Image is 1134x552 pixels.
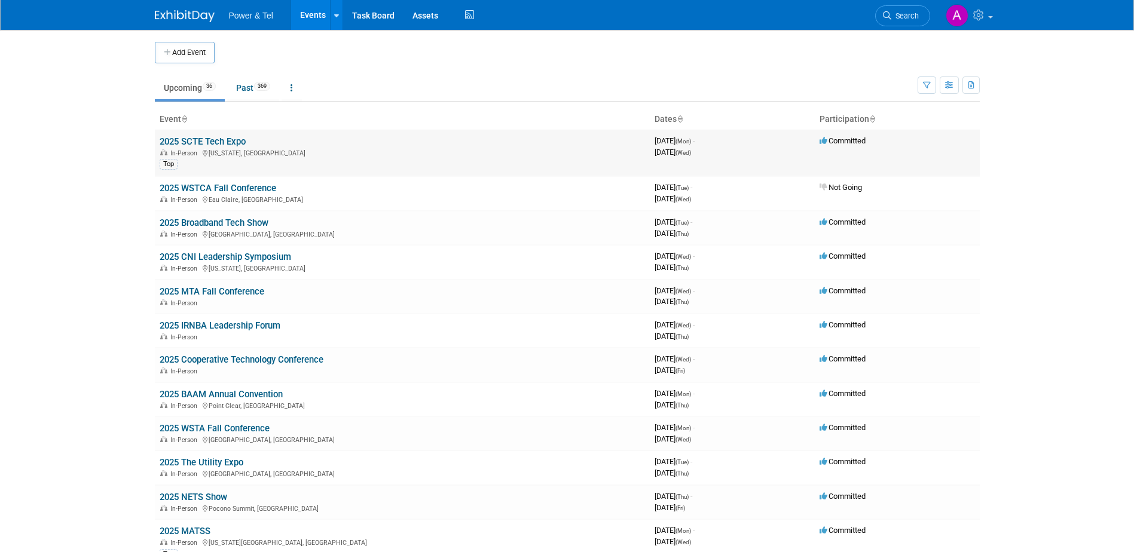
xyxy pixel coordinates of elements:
span: Committed [820,354,866,363]
span: [DATE] [655,503,685,512]
span: - [693,389,695,398]
a: 2025 NETS Show [160,492,227,502]
span: - [693,286,695,295]
span: [DATE] [655,526,695,535]
div: Eau Claire, [GEOGRAPHIC_DATA] [160,194,645,204]
span: (Thu) [675,333,689,340]
div: Top [160,159,178,170]
span: Power & Tel [229,11,273,20]
span: - [693,252,695,260]
span: Committed [820,252,866,260]
span: - [690,457,692,466]
span: In-Person [170,470,201,478]
span: Committed [820,389,866,398]
span: (Thu) [675,470,689,477]
span: (Wed) [675,322,691,329]
div: [GEOGRAPHIC_DATA], [GEOGRAPHIC_DATA] [160,468,645,478]
span: In-Person [170,299,201,307]
a: 2025 The Utility Expo [160,457,243,468]
img: In-Person Event [160,333,167,339]
img: ExhibitDay [155,10,215,22]
span: (Wed) [675,196,691,203]
span: In-Person [170,231,201,238]
span: [DATE] [655,354,695,363]
span: [DATE] [655,217,692,226]
span: (Tue) [675,185,689,191]
button: Add Event [155,42,215,63]
span: - [693,354,695,363]
div: [GEOGRAPHIC_DATA], [GEOGRAPHIC_DATA] [160,434,645,444]
div: [US_STATE], [GEOGRAPHIC_DATA] [160,263,645,272]
a: 2025 IRNBA Leadership Forum [160,320,280,331]
span: In-Person [170,539,201,547]
span: - [693,526,695,535]
span: Not Going [820,183,862,192]
span: (Fri) [675,505,685,511]
span: [DATE] [655,332,689,341]
img: In-Person Event [160,470,167,476]
span: [DATE] [655,320,695,329]
span: [DATE] [655,400,689,409]
span: In-Person [170,402,201,410]
img: In-Person Event [160,505,167,511]
span: (Thu) [675,493,689,500]
th: Event [155,109,650,130]
span: (Wed) [675,436,691,443]
span: Committed [820,136,866,145]
a: Sort by Participation Type [869,114,875,124]
a: 2025 SCTE Tech Expo [160,136,246,147]
span: (Mon) [675,391,691,397]
span: - [690,217,692,226]
span: In-Person [170,265,201,272]
a: Past369 [227,76,279,99]
span: [DATE] [655,537,691,546]
span: [DATE] [655,286,695,295]
span: (Thu) [675,299,689,305]
a: Sort by Event Name [181,114,187,124]
span: - [690,183,692,192]
span: Search [891,11,919,20]
span: Committed [820,423,866,432]
span: [DATE] [655,263,689,272]
a: 2025 Broadband Tech Show [160,217,268,228]
span: - [690,492,692,501]
span: (Mon) [675,528,691,534]
span: (Wed) [675,149,691,156]
span: Committed [820,320,866,329]
span: Committed [820,217,866,226]
img: In-Person Event [160,402,167,408]
a: 2025 WSTCA Fall Conference [160,183,276,194]
span: [DATE] [655,366,685,375]
img: In-Person Event [160,231,167,237]
span: - [693,136,695,145]
span: (Wed) [675,539,691,545]
div: [US_STATE][GEOGRAPHIC_DATA], [GEOGRAPHIC_DATA] [160,537,645,547]
span: (Tue) [675,219,689,226]
div: Point Clear, [GEOGRAPHIC_DATA] [160,400,645,410]
span: - [693,320,695,329]
span: In-Person [170,505,201,513]
span: Committed [820,286,866,295]
th: Dates [650,109,815,130]
span: [DATE] [655,434,691,443]
img: In-Person Event [160,299,167,305]
span: [DATE] [655,457,692,466]
span: (Wed) [675,253,691,260]
span: (Thu) [675,231,689,237]
span: - [693,423,695,432]
a: Upcoming36 [155,76,225,99]
div: [US_STATE], [GEOGRAPHIC_DATA] [160,148,645,157]
img: In-Person Event [160,539,167,545]
span: [DATE] [655,423,695,432]
th: Participation [815,109,980,130]
span: In-Person [170,333,201,341]
a: 2025 MTA Fall Conference [160,286,264,297]
img: Alina Dorion [946,4,968,27]
img: In-Person Event [160,196,167,202]
span: (Wed) [675,288,691,295]
span: (Mon) [675,425,691,431]
span: (Wed) [675,356,691,363]
span: 369 [254,82,270,91]
span: In-Person [170,149,201,157]
span: [DATE] [655,136,695,145]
